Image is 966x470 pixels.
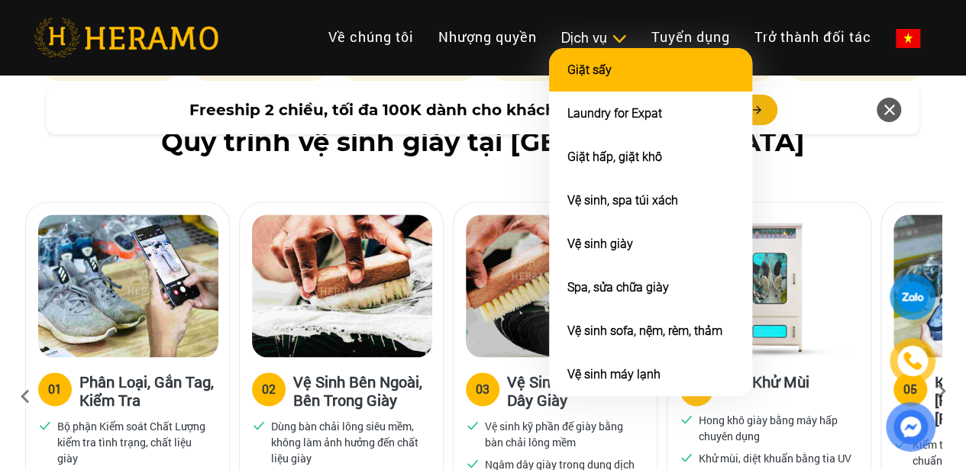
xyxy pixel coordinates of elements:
a: Vệ sinh sofa, nệm, rèm, thảm [567,324,722,338]
a: Laundry for Expat [567,106,662,121]
img: vn-flag.png [896,29,920,48]
p: Hong khô giày bằng máy hấp chuyên dụng [699,412,853,444]
a: Spa, sửa chữa giày [567,280,669,295]
div: 01 [48,380,62,398]
div: 02 [262,380,276,398]
img: checked.svg [38,418,52,432]
div: 03 [476,380,489,398]
span: Freeship 2 chiều, tối đa 100K dành cho khách hàng mới [189,98,637,121]
a: Giặt hấp, giặt khô [567,150,662,164]
img: phone-icon [901,349,924,372]
p: Khử mùi, diệt khuẩn bằng tia UV [699,450,851,466]
a: Tuyển dụng [639,21,742,53]
a: Vệ sinh máy lạnh [567,367,661,381]
h2: Quy trình vệ sinh giày tại [GEOGRAPHIC_DATA] [34,127,932,158]
h3: Phân Loại, Gắn Tag, Kiểm Tra [79,372,217,409]
img: Heramo quy trinh ve sinh de giay day giay [466,214,646,357]
img: checked.svg [680,450,693,464]
a: Giặt sấy [567,63,612,77]
img: checked.svg [252,418,266,432]
a: Trở thành đối tác [742,21,884,53]
p: Bộ phận Kiểm soát Chất Lượng kiểm tra tình trạng, chất liệu giày [57,418,212,466]
a: phone-icon [890,339,934,382]
img: checked.svg [466,456,480,470]
img: subToggleIcon [611,31,627,47]
img: Heramo quy trinh ve sinh hap khu mui giay bang may hap uv [680,214,860,357]
a: Về chúng tôi [316,21,426,53]
a: Vệ sinh, spa túi xách [567,193,678,208]
h3: Vệ Sinh Đế Giày, Dây Giày [507,372,645,409]
h3: Hấp Khử Mùi [721,372,809,403]
a: Nhượng quyền [426,21,549,53]
img: checked.svg [680,412,693,426]
a: Vệ sinh giày [567,237,633,251]
p: Vệ sinh kỹ phần đế giày bằng bàn chải lông mềm [485,418,639,450]
img: checked.svg [466,418,480,432]
img: heramo-logo.png [34,18,218,57]
h3: Vệ Sinh Bên Ngoài, Bên Trong Giày [293,372,431,409]
div: Dịch vụ [561,27,627,48]
img: Heramo quy trinh ve sinh giay ben ngoai ben trong [252,214,432,357]
p: Dùng bàn chải lông siêu mềm, không làm ảnh hưởng đến chất liệu giày [271,418,425,466]
img: Heramo quy trinh ve sinh giay phan loai gan tag kiem tra [38,214,218,357]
